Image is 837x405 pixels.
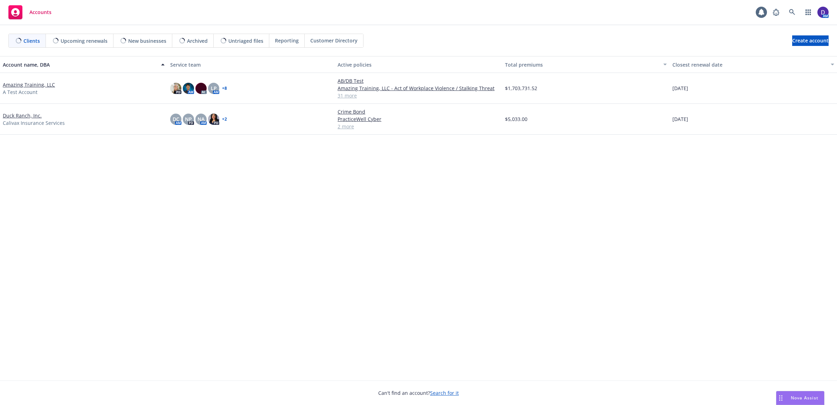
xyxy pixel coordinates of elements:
a: AB/DB Test [338,77,499,85]
span: [DATE] [672,85,688,92]
span: Customer Directory [310,37,358,44]
span: Create account [792,34,829,47]
div: Service team [170,61,332,68]
button: Total premiums [502,56,670,73]
a: Switch app [801,5,815,19]
img: photo [183,83,194,94]
span: DC [173,115,179,123]
span: LP [211,85,217,92]
span: Untriaged files [228,37,263,45]
span: NA [198,115,205,123]
span: $1,703,731.52 [505,85,537,92]
span: New businesses [128,37,166,45]
button: Closest renewal date [670,56,837,73]
div: Account name, DBA [3,61,157,68]
button: Nova Assist [776,391,824,405]
span: Accounts [29,9,51,15]
span: [DATE] [672,115,688,123]
a: + 2 [222,117,227,121]
a: Search [785,5,799,19]
a: PracticeWell Cyber [338,115,499,123]
a: Amazing Training, LLC [3,81,55,88]
span: Can't find an account? [378,389,459,397]
button: Active policies [335,56,502,73]
button: Service team [167,56,335,73]
img: photo [195,83,207,94]
a: Search for it [430,390,459,396]
div: Drag to move [776,391,785,405]
span: Nova Assist [791,395,818,401]
a: Amazing Training, LLC - Act of Workplace Violence / Stalking Threat [338,85,499,92]
div: Active policies [338,61,499,68]
img: photo [208,114,219,125]
img: photo [170,83,181,94]
a: 31 more [338,92,499,99]
span: Archived [187,37,208,45]
a: Crime Bond [338,108,499,115]
a: Create account [792,35,829,46]
span: A Test Account [3,88,37,96]
div: Closest renewal date [672,61,826,68]
span: Clients [23,37,40,45]
span: NP [185,115,192,123]
span: Upcoming renewals [61,37,108,45]
a: 2 more [338,123,499,130]
a: Duck Ranch, Inc. [3,112,42,119]
a: Report a Bug [769,5,783,19]
a: Accounts [6,2,54,22]
span: $5,033.00 [505,115,527,123]
span: Reporting [275,37,299,44]
img: photo [817,7,829,18]
a: + 8 [222,86,227,90]
div: Total premiums [505,61,659,68]
span: Calivax Insurance Services [3,119,65,127]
